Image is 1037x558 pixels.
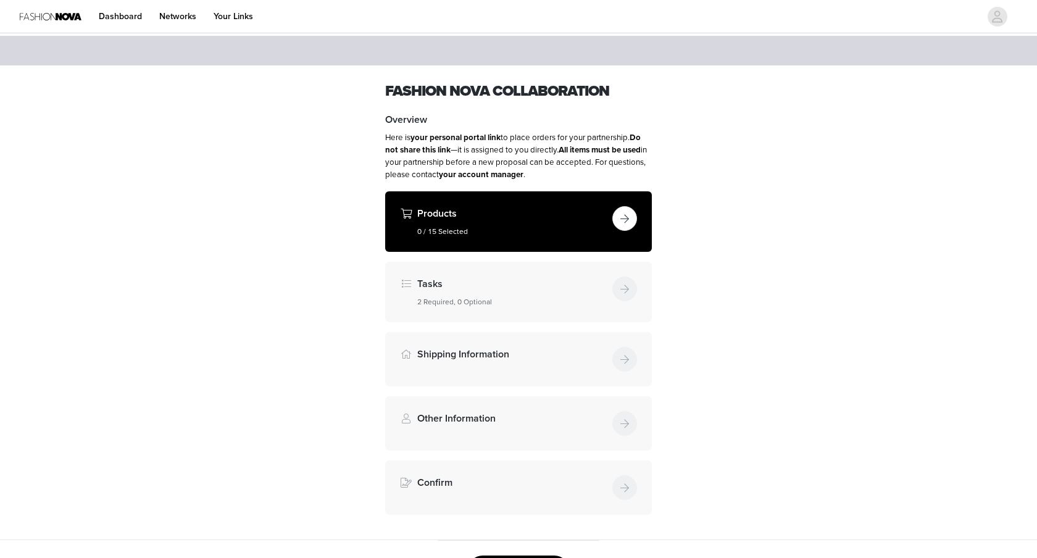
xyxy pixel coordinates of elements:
a: Dashboard [91,2,149,30]
h4: Tasks [417,277,607,291]
div: Other Information [385,396,652,451]
h4: Products [417,206,607,221]
h5: 2 Required, 0 Optional [417,296,607,307]
h4: Other Information [417,411,607,426]
div: Tasks [385,262,652,322]
h4: Shipping Information [417,347,607,362]
img: Fashion Nova Logo [20,2,81,30]
strong: your account manager [439,170,523,180]
div: Shipping Information [385,332,652,386]
h4: Confirm [417,475,607,490]
h5: 0 / 15 Selected [417,226,607,237]
strong: Do not share this link [385,133,641,155]
strong: your personal portal link [410,133,501,143]
strong: All items must be used [559,145,641,155]
div: Confirm [385,460,652,515]
a: Your Links [206,2,260,30]
div: Products [385,191,652,252]
div: avatar [991,7,1003,27]
a: Networks [152,2,204,30]
h4: Overview [385,112,652,127]
h1: Fashion Nova Collaboration [385,80,652,102]
span: Here is to place orders for your partnership. —it is assigned to you directly. in your partnershi... [385,133,647,180]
